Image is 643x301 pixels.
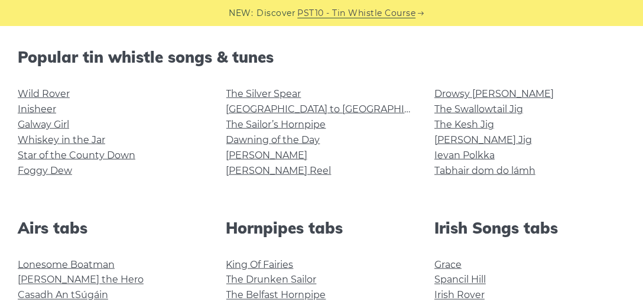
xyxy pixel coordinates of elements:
a: The Drunken Sailor [226,274,317,286]
h2: Hornpipes tabs [226,219,417,237]
a: Ievan Polkka [434,150,495,161]
a: Whiskey in the Jar [18,134,105,145]
a: The Swallowtail Jig [434,103,523,115]
h2: Irish Songs tabs [434,219,625,237]
a: The Kesh Jig [434,119,494,130]
a: Irish Rover [434,290,485,301]
a: [PERSON_NAME] Jig [434,134,532,145]
a: [PERSON_NAME] Reel [226,165,332,176]
a: Inisheer [18,103,56,115]
span: Discover [257,7,296,20]
a: Dawning of the Day [226,134,320,145]
span: NEW: [229,7,254,20]
a: PST10 - Tin Whistle Course [298,7,416,20]
a: The Silver Spear [226,88,301,99]
a: Wild Rover [18,88,70,99]
a: King Of Fairies [226,259,294,270]
h2: Airs tabs [18,219,209,237]
a: Spancil Hill [434,274,486,286]
a: Tabhair dom do lámh [434,165,535,176]
a: [PERSON_NAME] [226,150,308,161]
a: Drowsy [PERSON_NAME] [434,88,554,99]
a: The Belfast Hornpipe [226,290,326,301]
h2: Popular tin whistle songs & tunes [18,48,625,66]
a: Casadh An tSúgáin [18,290,108,301]
a: [PERSON_NAME] the Hero [18,274,144,286]
a: [GEOGRAPHIC_DATA] to [GEOGRAPHIC_DATA] [226,103,444,115]
a: Star of the County Down [18,150,135,161]
a: The Sailor’s Hornpipe [226,119,326,130]
a: Lonesome Boatman [18,259,115,270]
a: Grace [434,259,462,270]
a: Foggy Dew [18,165,72,176]
a: Galway Girl [18,119,69,130]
